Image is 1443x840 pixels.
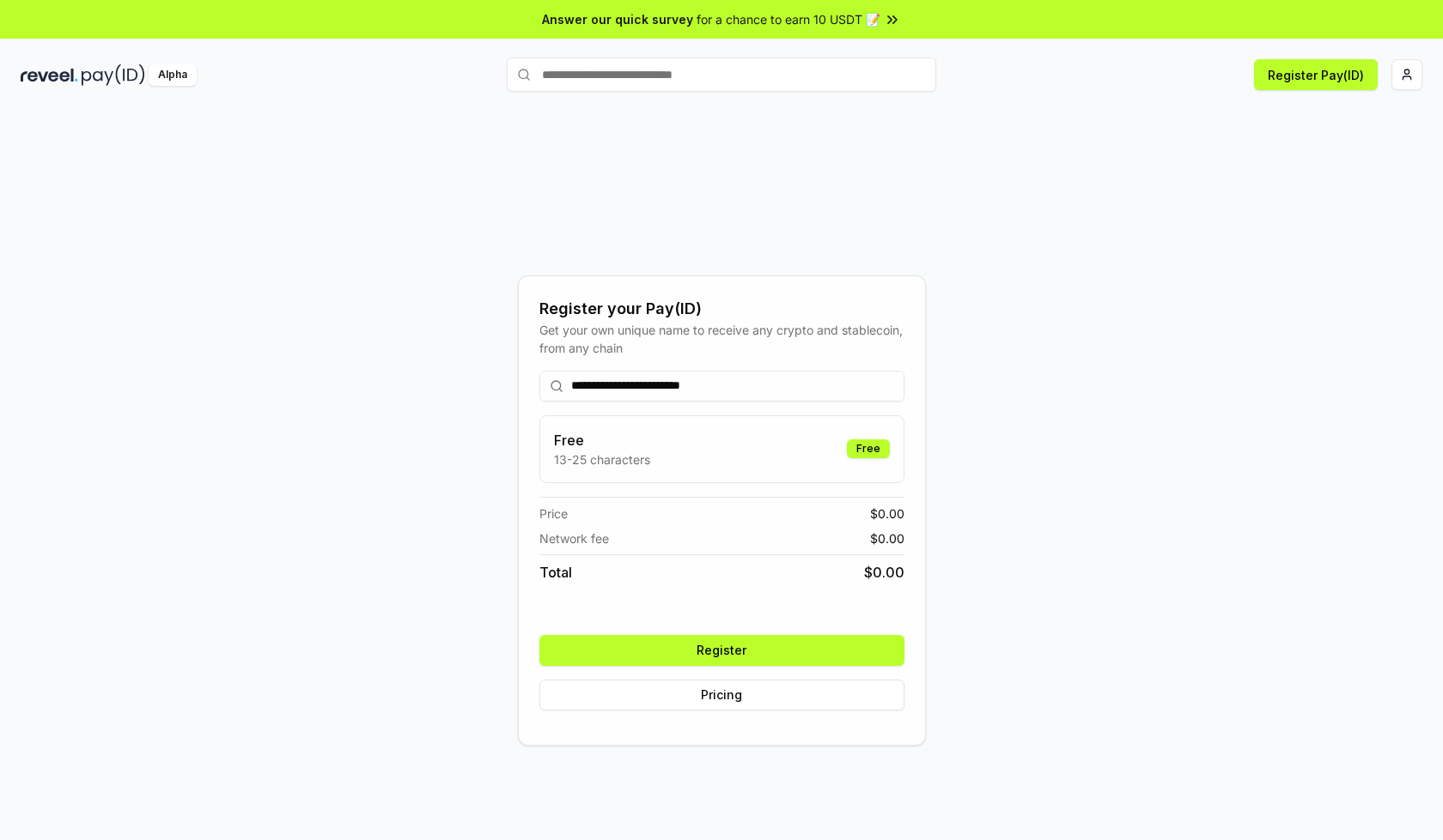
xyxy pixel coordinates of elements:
button: Register [539,635,904,666]
button: Register Pay(ID) [1254,59,1378,90]
span: Price [539,505,568,523]
button: Pricing [539,680,904,710]
span: $ 0.00 [870,505,904,523]
div: Alpha [149,64,197,86]
span: $ 0.00 [864,562,904,583]
div: Free [847,439,890,458]
h3: Free [554,430,650,450]
span: for a chance to earn 10 USDT 📝 [697,10,880,28]
span: $ 0.00 [870,529,904,547]
span: Total [539,562,572,583]
div: Get your own unique name to receive any crypto and stablecoin, from any chain [539,321,904,357]
p: 13-25 characters [554,450,650,468]
span: Answer our quick survey [542,10,693,28]
img: reveel_dark [21,64,78,86]
img: pay_id [82,64,145,86]
div: Register your Pay(ID) [539,297,904,321]
span: Network fee [539,529,609,547]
